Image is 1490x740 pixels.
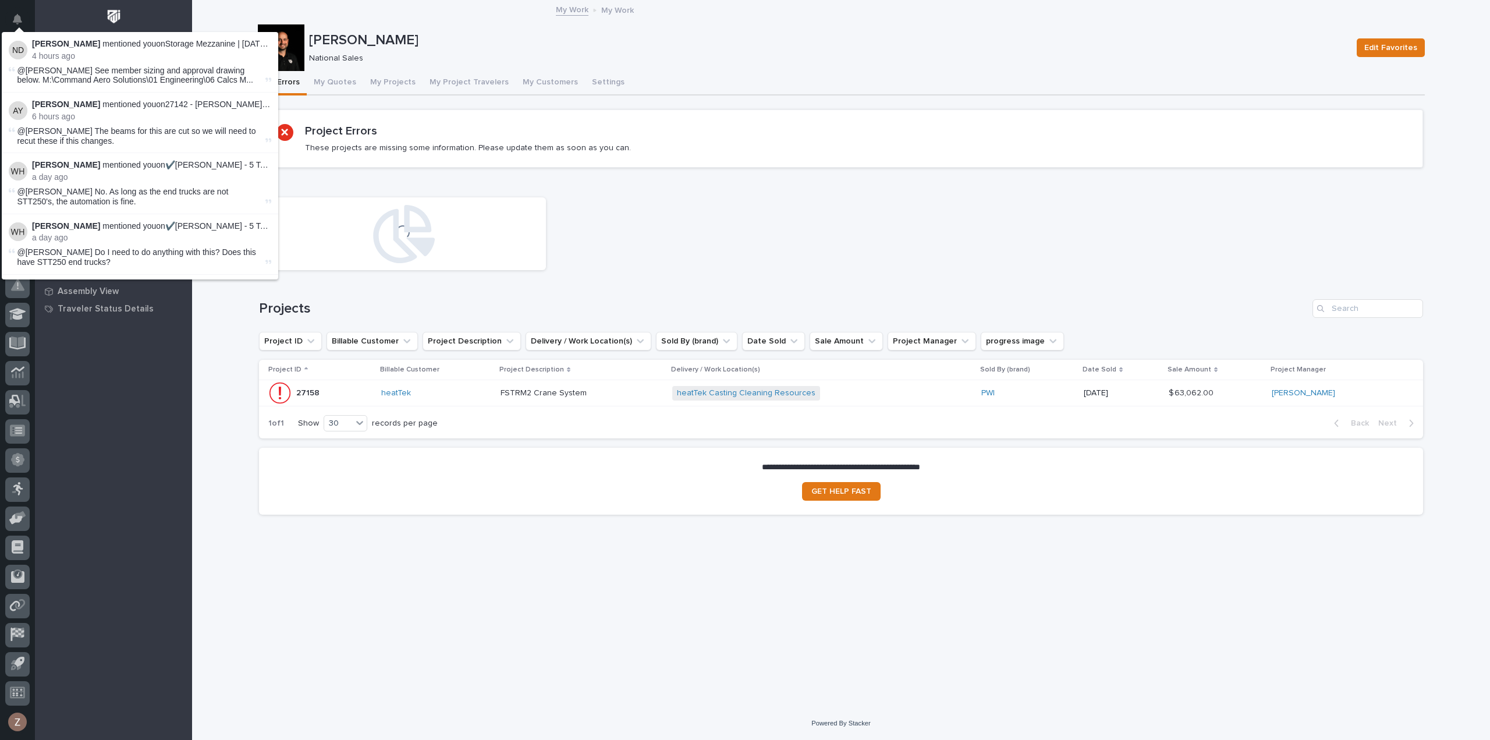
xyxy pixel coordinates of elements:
span: @[PERSON_NAME] See member sizing and approval drawing below. M:\Command Aero Solutions\01 Enginee... [17,66,263,86]
p: Delivery / Work Location(s) [671,363,760,376]
span: @[PERSON_NAME] No. As long as the end trucks are not STT250's, the automation is fine. [17,187,229,206]
span: Edit Favorites [1364,41,1417,55]
p: National Sales [309,54,1343,63]
button: Back [1325,418,1374,429]
div: 30 [324,417,352,430]
p: Assembly View [58,286,119,297]
p: a day ago [32,172,271,182]
a: Assembly View [35,282,192,300]
p: mentioned you on : [32,160,271,170]
p: FSTRM2 Crane System [501,386,589,398]
img: Noah Diaz [9,41,27,59]
p: Sold By (brand) [980,363,1030,376]
p: My Work [601,3,634,16]
button: ❗ Errors [258,71,307,95]
button: Settings [585,71,632,95]
button: progress image [981,332,1064,350]
a: [PERSON_NAME] [1272,388,1335,398]
a: Powered By Stacker [811,720,870,727]
span: Back [1344,418,1369,429]
p: Date Sold [1083,363,1116,376]
button: My Quotes [307,71,363,95]
a: ✔️[PERSON_NAME] - 5 Ton Bridges [165,221,299,231]
a: 27142 - [PERSON_NAME] [PERSON_NAME] Company - AF Steel - 5 Ton Bridges [165,100,464,109]
a: ✔️[PERSON_NAME] - 5 Ton Bridges [165,160,299,169]
p: 6 hours ago [32,112,271,122]
button: Project ID [259,332,322,350]
strong: [PERSON_NAME] [32,39,100,48]
h1: Projects [259,300,1308,317]
button: My Projects [363,71,423,95]
span: @[PERSON_NAME] Do I need to do anything with this? Does this have STT250 end trucks? [17,247,256,267]
a: heatTek Casting Cleaning Resources [677,388,815,398]
a: My Work [556,2,588,16]
button: Project Description [423,332,521,350]
p: 1 of 1 [259,409,293,438]
a: Traveler Status Details [35,300,192,317]
span: Next [1378,418,1404,429]
p: 4 hours ago [32,51,271,61]
p: These projects are missing some information. Please update them as soon as you can. [305,143,631,153]
p: a day ago [32,233,271,243]
button: Sold By (brand) [656,332,737,350]
button: Edit Favorites [1357,38,1425,57]
img: Adam Yutzy [9,101,27,120]
a: PWI [981,388,995,398]
strong: [PERSON_NAME] [32,100,100,109]
p: [PERSON_NAME] [309,32,1347,49]
p: Project ID [268,363,301,376]
p: 27158 [296,386,322,398]
p: Billable Customer [380,363,439,376]
p: $ 63,062.00 [1169,386,1216,398]
button: Date Sold [742,332,805,350]
img: Wynne Hochstetler [9,222,27,241]
button: Project Manager [888,332,976,350]
span: GET HELP FAST [811,487,871,495]
img: Wynne Hochstetler [9,162,27,180]
tr: 2715827158 heatTek FSTRM2 Crane SystemFSTRM2 Crane System heatTek Casting Cleaning Resources PWI ... [259,380,1423,406]
p: mentioned you on : [32,221,271,231]
button: My Project Travelers [423,71,516,95]
p: records per page [372,419,438,429]
p: Project Description [499,363,564,376]
button: Billable Customer [327,332,418,350]
strong: [PERSON_NAME] [32,160,100,169]
span: @[PERSON_NAME] The beams for this are cut so we will need to recut these if this changes. [17,126,256,146]
img: Workspace Logo [103,6,125,27]
a: Storage Mezzanine | [DATE] | Command Aero Solutions [165,39,367,48]
button: users-avatar [5,710,30,734]
a: heatTek [381,388,411,398]
p: Project Manager [1271,363,1326,376]
button: Delivery / Work Location(s) [526,332,651,350]
p: Show [298,419,319,429]
p: Sale Amount [1168,363,1211,376]
strong: [PERSON_NAME] [32,221,100,231]
p: Traveler Status Details [58,304,154,314]
button: Next [1374,418,1423,429]
p: mentioned you on : [32,100,271,109]
div: Notifications [15,14,30,33]
p: mentioned you on : [32,39,271,49]
button: My Customers [516,71,585,95]
p: [DATE] [1084,388,1159,398]
button: Notifications [5,7,30,31]
button: Sale Amount [810,332,883,350]
a: GET HELP FAST [802,482,881,501]
h2: Project Errors [305,124,377,138]
input: Search [1312,299,1423,318]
